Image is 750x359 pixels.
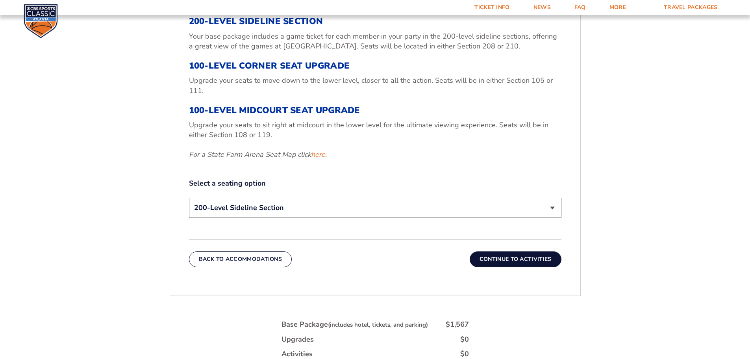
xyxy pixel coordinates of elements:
[189,61,561,71] h3: 100-Level Corner Seat Upgrade
[189,120,561,140] p: Upgrade your seats to sit right at midcourt in the lower level for the ultimate viewing experienc...
[311,150,325,160] a: here
[281,335,314,344] div: Upgrades
[189,179,561,188] label: Select a seating option
[470,251,561,267] button: Continue To Activities
[460,349,469,359] div: $0
[189,32,561,51] p: Your base package includes a game ticket for each member in your party in the 200-level sideline ...
[460,335,469,344] div: $0
[189,105,561,115] h3: 100-Level Midcourt Seat Upgrade
[189,16,561,26] h3: 200-Level Sideline Section
[281,320,428,329] div: Base Package
[24,4,58,38] img: CBS Sports Classic
[189,150,327,159] em: For a State Farm Arena Seat Map click .
[189,76,561,95] p: Upgrade your seats to move down to the lower level, closer to all the action. Seats will be in ei...
[446,320,469,329] div: $1,567
[189,251,292,267] button: Back To Accommodations
[281,349,313,359] div: Activities
[328,321,428,329] small: (includes hotel, tickets, and parking)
